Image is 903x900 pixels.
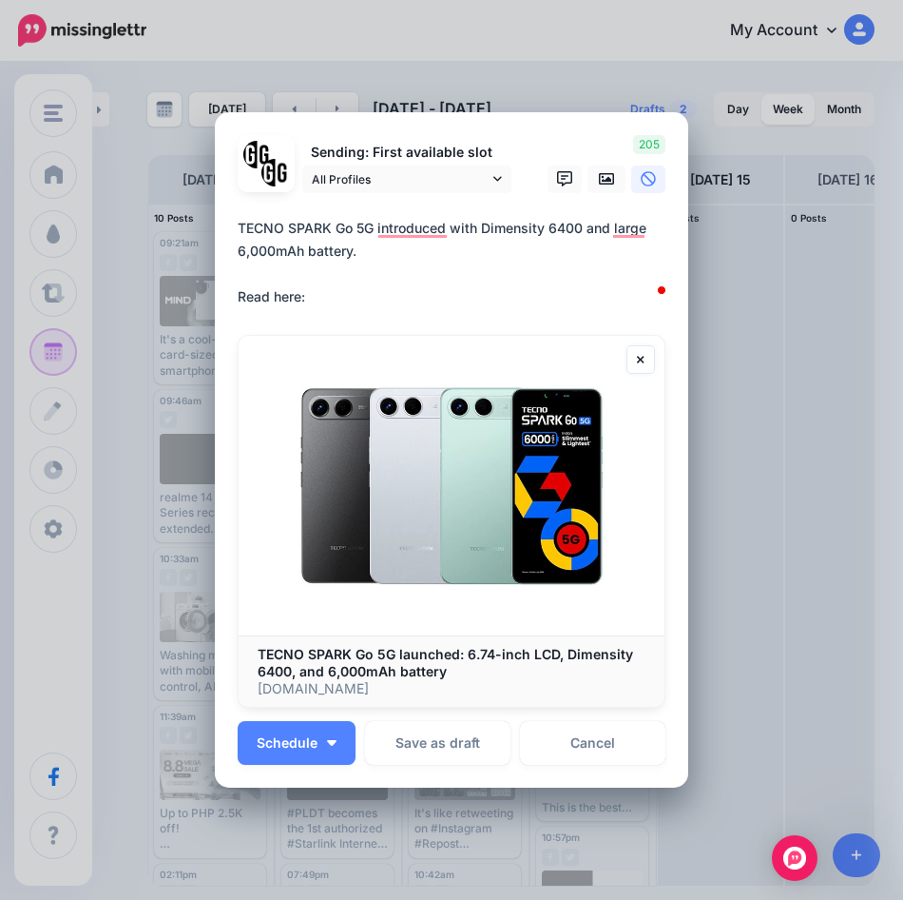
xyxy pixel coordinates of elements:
[261,159,289,186] img: JT5sWCfR-79925.png
[243,141,271,168] img: 353459792_649996473822713_4483302954317148903_n-bsa138318.png
[302,142,511,164] p: Sending: First available slot
[258,680,645,697] p: [DOMAIN_NAME]
[257,736,317,750] span: Schedule
[365,721,510,765] button: Save as draft
[239,336,664,636] img: TECNO SPARK Go 5G launched: 6.74-inch LCD, Dimensity 6400, and 6,000mAh battery
[312,169,489,189] span: All Profiles
[772,835,817,881] div: Open Intercom Messenger
[238,721,355,765] button: Schedule
[238,217,675,308] textarea: To enrich screen reader interactions, please activate Accessibility in Grammarly extension settings
[258,646,633,679] b: TECNO SPARK Go 5G launched: 6.74-inch LCD, Dimensity 6400, and 6,000mAh battery
[302,166,511,193] a: All Profiles
[238,217,675,308] div: TECNO SPARK Go 5G introduced with Dimensity 6400 and large 6,000mAh battery. Read here:
[520,721,665,765] a: Cancel
[327,740,336,746] img: arrow-down-white.png
[633,135,665,154] span: 205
